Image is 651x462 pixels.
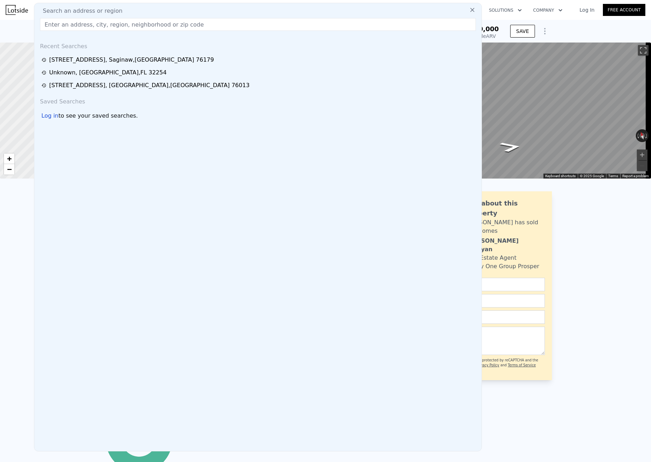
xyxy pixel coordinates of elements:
span: Search an address or region [37,7,122,15]
a: Terms (opens in new tab) [608,174,618,178]
span: − [7,165,12,174]
a: [STREET_ADDRESS], Saginaw,[GEOGRAPHIC_DATA] 76179 [41,56,477,64]
button: Rotate counterclockwise [636,129,640,142]
span: + [7,154,12,163]
a: Report a problem [622,174,649,178]
button: Zoom in [637,150,647,160]
span: to see your saved searches. [58,112,138,120]
div: [PERSON_NAME] Narayan [466,237,545,254]
a: Privacy Policy [476,363,499,367]
a: Free Account [603,4,645,16]
div: Real Estate Agent [466,254,517,262]
a: [STREET_ADDRESS], [GEOGRAPHIC_DATA],[GEOGRAPHIC_DATA] 76013 [41,81,477,90]
button: Keyboard shortcuts [545,174,576,179]
button: Toggle fullscreen view [638,45,649,56]
button: Show Options [538,24,552,38]
div: This site is protected by reCAPTCHA and the Google and apply. [463,358,545,373]
a: Zoom in [4,153,15,164]
div: [STREET_ADDRESS] , Saginaw , [GEOGRAPHIC_DATA] 76179 [49,56,214,64]
div: [PERSON_NAME] has sold 129 homes [466,218,545,235]
span: $260,000 [465,25,499,33]
button: Rotate clockwise [645,129,649,142]
a: Unknown, [GEOGRAPHIC_DATA],FL 32254 [41,68,477,77]
path: Go East, Saddle Ridge Ln [490,139,531,154]
button: Company [528,4,568,17]
div: Street View [324,43,651,179]
a: Terms of Service [508,363,536,367]
div: [STREET_ADDRESS] , [GEOGRAPHIC_DATA] , [GEOGRAPHIC_DATA] 76013 [49,81,249,90]
button: Solutions [483,4,528,17]
div: Log in [41,112,58,120]
span: © 2025 Google [580,174,604,178]
div: Map [324,43,651,179]
div: Saved Searches [37,92,479,109]
div: Realty One Group Prosper [466,262,539,271]
div: Ask about this property [466,198,545,218]
button: Zoom out [637,160,647,171]
a: Log In [571,6,603,13]
img: Lotside [6,5,28,15]
div: Lotside ARV [465,33,499,40]
div: Unknown , [GEOGRAPHIC_DATA] , FL 32254 [49,68,167,77]
a: Zoom out [4,164,15,175]
button: Reset the view [638,129,647,143]
button: SAVE [510,25,535,38]
div: Recent Searches [37,36,479,53]
input: Enter an address, city, region, neighborhood or zip code [40,18,476,31]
